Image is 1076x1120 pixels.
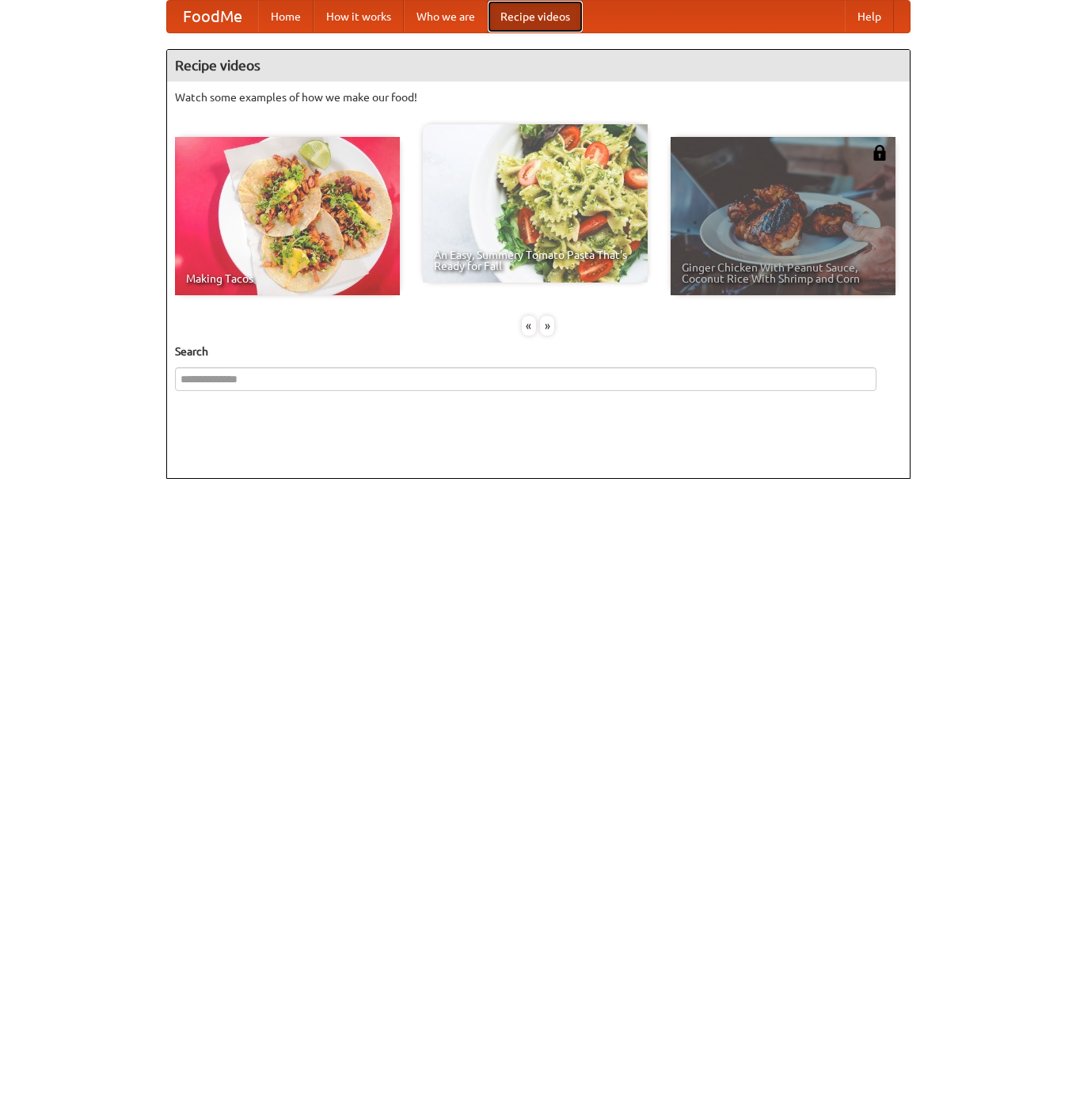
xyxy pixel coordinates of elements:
div: » [540,316,554,336]
a: Making Tacos [175,137,400,295]
span: An Easy, Summery Tomato Pasta That's Ready for Fall [434,249,637,271]
a: How it works [314,1,404,32]
a: An Easy, Summery Tomato Pasta That's Ready for Fall [423,124,648,283]
p: Watch some examples of how we make our food! [175,89,902,105]
a: Recipe videos [488,1,583,32]
div: « [522,316,536,336]
a: Help [845,1,894,32]
h5: Search [175,344,902,359]
a: Home [258,1,314,32]
h4: Recipe videos [167,50,910,82]
img: 483408.png [872,145,888,161]
span: Making Tacos [186,273,389,284]
a: FoodMe [167,1,258,32]
a: Who we are [404,1,488,32]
